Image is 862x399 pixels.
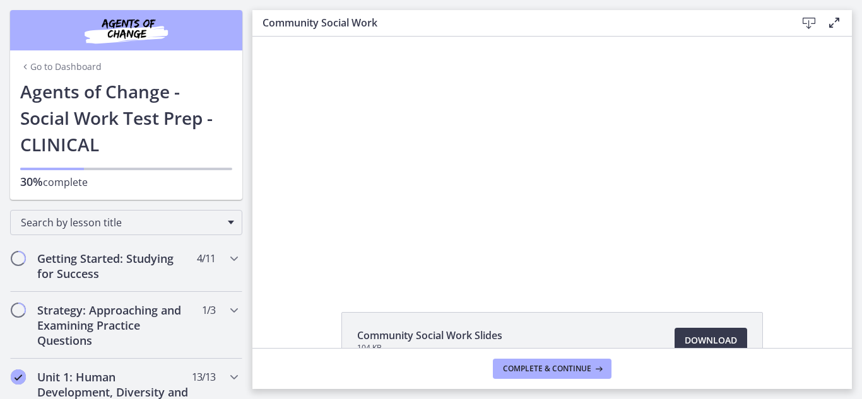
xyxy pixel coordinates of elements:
span: 104 KB [357,343,502,353]
iframe: To enrich screen reader interactions, please activate Accessibility in Grammarly extension settings [252,37,852,283]
button: Complete & continue [493,359,611,379]
img: Agents of Change [50,15,202,45]
p: complete [20,174,232,190]
a: Go to Dashboard [20,61,102,73]
h2: Strategy: Approaching and Examining Practice Questions [37,303,191,348]
span: 1 / 3 [202,303,215,318]
div: Search by lesson title [10,210,242,235]
span: Search by lesson title [21,216,221,229]
a: Download [675,328,747,353]
span: 30% [20,174,43,189]
span: 13 / 13 [192,369,215,385]
span: Download [685,333,737,348]
h3: Community Social Work [263,15,776,30]
h2: Getting Started: Studying for Success [37,251,191,281]
h1: Agents of Change - Social Work Test Prep - CLINICAL [20,78,232,158]
span: Community Social Work Slides [357,328,502,343]
span: 4 / 11 [197,251,215,266]
span: Complete & continue [503,364,591,374]
i: Completed [11,369,26,385]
